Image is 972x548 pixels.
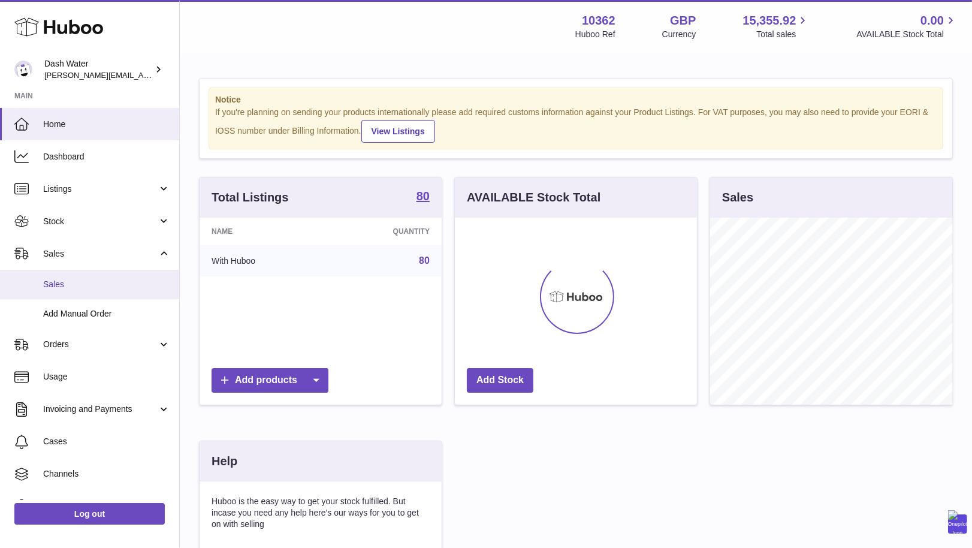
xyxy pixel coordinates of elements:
[43,371,170,383] span: Usage
[419,255,430,266] a: 80
[14,503,165,525] a: Log out
[856,13,958,40] a: 0.00 AVAILABLE Stock Total
[43,151,170,162] span: Dashboard
[43,468,170,480] span: Channels
[212,496,430,530] p: Huboo is the easy way to get your stock fulfilled. But incase you need any help here's our ways f...
[212,189,289,206] h3: Total Listings
[43,308,170,320] span: Add Manual Order
[200,218,327,245] th: Name
[215,94,937,106] strong: Notice
[670,13,696,29] strong: GBP
[722,189,753,206] h3: Sales
[43,248,158,260] span: Sales
[212,453,237,469] h3: Help
[43,339,158,350] span: Orders
[44,70,240,80] span: [PERSON_NAME][EMAIL_ADDRESS][DOMAIN_NAME]
[43,183,158,195] span: Listings
[215,107,937,143] div: If you're planning on sending your products internationally please add required customs informati...
[361,120,435,143] a: View Listings
[416,190,430,202] strong: 80
[575,29,615,40] div: Huboo Ref
[920,13,944,29] span: 0.00
[43,216,158,227] span: Stock
[212,368,328,393] a: Add products
[756,29,810,40] span: Total sales
[44,58,152,81] div: Dash Water
[662,29,696,40] div: Currency
[43,119,170,130] span: Home
[856,29,958,40] span: AVAILABLE Stock Total
[43,279,170,290] span: Sales
[467,368,533,393] a: Add Stock
[467,189,600,206] h3: AVAILABLE Stock Total
[200,245,327,276] td: With Huboo
[14,61,32,79] img: james@dash-water.com
[43,436,170,447] span: Cases
[416,190,430,204] a: 80
[43,404,158,415] span: Invoicing and Payments
[582,13,615,29] strong: 10362
[327,218,442,245] th: Quantity
[742,13,796,29] span: 15,355.92
[742,13,810,40] a: 15,355.92 Total sales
